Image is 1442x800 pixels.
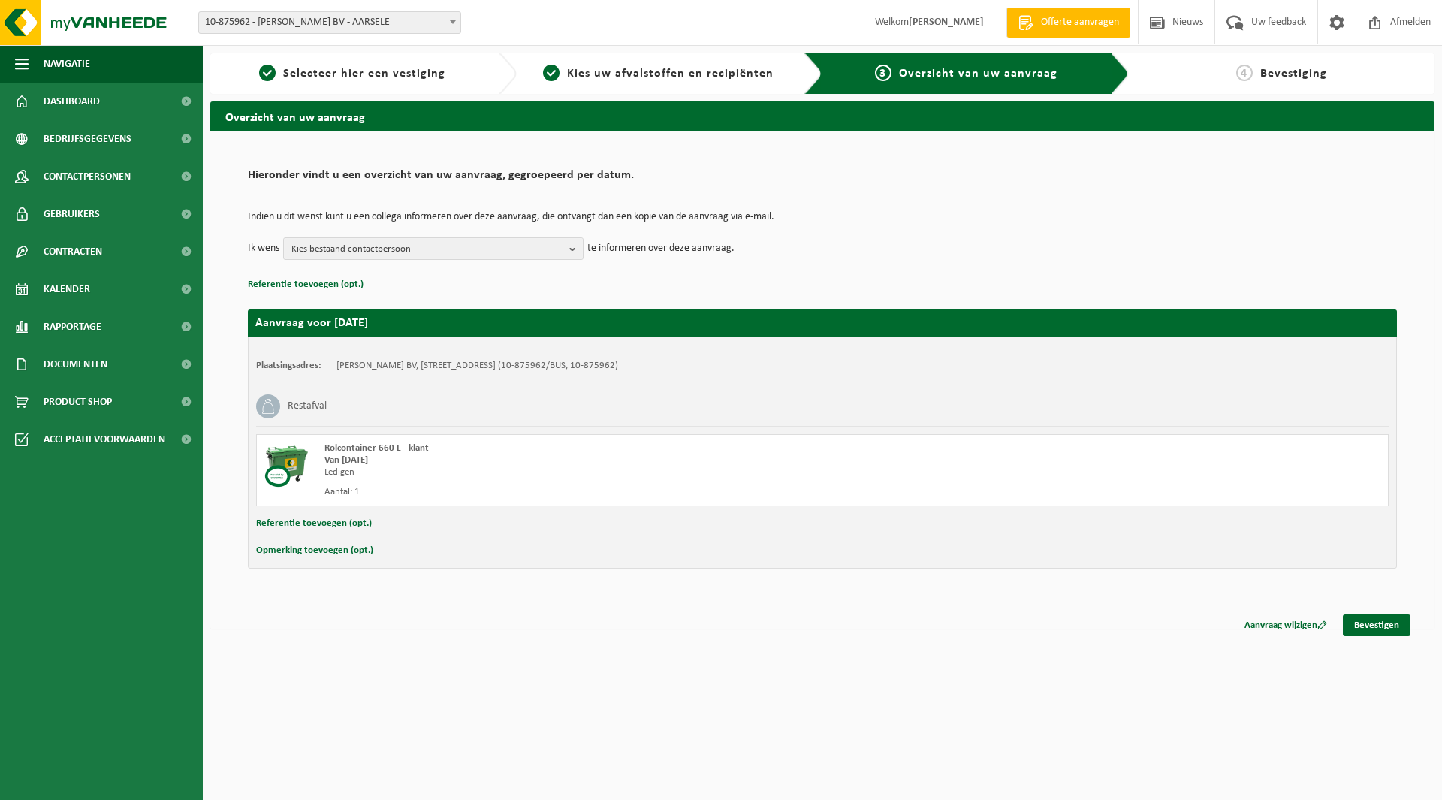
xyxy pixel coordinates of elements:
h2: Overzicht van uw aanvraag [210,101,1434,131]
span: 4 [1236,65,1253,81]
span: Rolcontainer 660 L - klant [324,443,429,453]
span: Acceptatievoorwaarden [44,421,165,458]
span: Selecteer hier een vestiging [283,68,445,80]
span: Documenten [44,346,107,383]
span: 3 [875,65,891,81]
h2: Hieronder vindt u een overzicht van uw aanvraag, gegroepeerd per datum. [248,169,1397,189]
strong: Aanvraag voor [DATE] [255,317,368,329]
button: Kies bestaand contactpersoon [283,237,584,260]
span: Contracten [44,233,102,270]
span: Dashboard [44,83,100,120]
a: Offerte aanvragen [1006,8,1130,38]
td: [PERSON_NAME] BV, [STREET_ADDRESS] (10-875962/BUS, 10-875962) [336,360,618,372]
span: Kalender [44,270,90,308]
span: Product Shop [44,383,112,421]
a: 2Kies uw afvalstoffen en recipiënten [524,65,793,83]
span: Bedrijfsgegevens [44,120,131,158]
span: Kies uw afvalstoffen en recipiënten [567,68,774,80]
span: Overzicht van uw aanvraag [899,68,1057,80]
a: Aanvraag wijzigen [1233,614,1338,636]
p: te informeren over deze aanvraag. [587,237,735,260]
a: Bevestigen [1343,614,1410,636]
h3: Restafval [288,394,327,418]
img: WB-0660-CU.png [264,442,309,488]
span: Kies bestaand contactpersoon [291,238,563,261]
strong: Van [DATE] [324,455,368,465]
span: 10-875962 - LAMMERTYN - SPRUYT MARIO BV - AARSELE [199,12,460,33]
iframe: chat widget [8,767,251,800]
p: Ik wens [248,237,279,260]
div: Ledigen [324,466,882,478]
button: Referentie toevoegen (opt.) [248,275,364,294]
strong: Plaatsingsadres: [256,361,321,370]
span: Bevestiging [1260,68,1327,80]
button: Referentie toevoegen (opt.) [256,514,372,533]
strong: [PERSON_NAME] [909,17,984,28]
span: Contactpersonen [44,158,131,195]
span: Navigatie [44,45,90,83]
span: 2 [543,65,560,81]
button: Opmerking toevoegen (opt.) [256,541,373,560]
span: Offerte aanvragen [1037,15,1123,30]
span: Gebruikers [44,195,100,233]
a: 1Selecteer hier een vestiging [218,65,487,83]
div: Aantal: 1 [324,486,882,498]
span: 10-875962 - LAMMERTYN - SPRUYT MARIO BV - AARSELE [198,11,461,34]
span: 1 [259,65,276,81]
p: Indien u dit wenst kunt u een collega informeren over deze aanvraag, die ontvangt dan een kopie v... [248,212,1397,222]
span: Rapportage [44,308,101,346]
